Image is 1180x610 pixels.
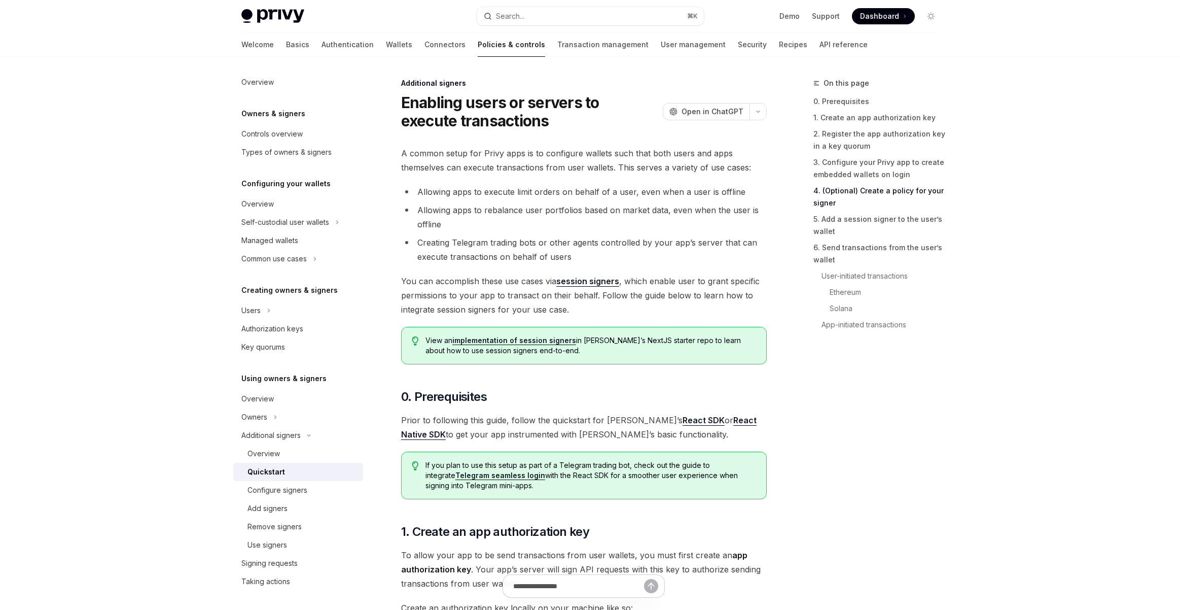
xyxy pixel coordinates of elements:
a: App-initiated transactions [821,317,947,333]
span: ⌘ K [687,12,698,20]
li: Creating Telegram trading bots or other agents controlled by your app’s server that can execute t... [401,235,767,264]
span: A common setup for Privy apps is to configure wallets such that both users and apps themselves ca... [401,146,767,175]
div: Signing requests [241,557,298,569]
span: You can accomplish these use cases via , which enable user to grant specific permissions to your ... [401,274,767,317]
h1: Enabling users or servers to execute transactions [401,93,659,130]
a: Support [812,11,840,21]
a: Configure signers [233,481,363,499]
a: Remove signers [233,518,363,536]
h5: Using owners & signers [241,372,327,385]
a: 1. Create an app authorization key [813,110,947,126]
a: Key quorums [233,338,363,356]
div: Additional signers [401,78,767,88]
a: React SDK [683,415,725,426]
div: Overview [241,198,274,210]
a: 3. Configure your Privy app to create embedded wallets on login [813,154,947,183]
div: Taking actions [241,575,290,588]
span: If you plan to use this setup as part of a Telegram trading bot, check out the guide to integrate... [425,460,756,491]
div: Overview [241,393,274,405]
div: Use signers [247,539,287,551]
div: Owners [241,411,267,423]
a: Telegram seamless login [455,471,545,480]
a: Managed wallets [233,231,363,250]
span: 1. Create an app authorization key [401,524,590,540]
a: Use signers [233,536,363,554]
a: Solana [830,300,947,317]
a: Recipes [779,32,807,57]
span: Prior to following this guide, follow the quickstart for [PERSON_NAME]’s or to get your app instr... [401,413,767,442]
div: Overview [247,448,280,460]
div: Search... [496,10,524,22]
a: Policies & controls [478,32,545,57]
button: Search...⌘K [477,7,704,25]
a: Welcome [241,32,274,57]
a: User management [661,32,726,57]
a: Signing requests [233,554,363,572]
div: Add signers [247,502,288,515]
a: 4. (Optional) Create a policy for your signer [813,183,947,211]
span: 0. Prerequisites [401,389,487,405]
img: light logo [241,9,304,23]
h5: Configuring your wallets [241,178,331,190]
li: Allowing apps to execute limit orders on behalf of a user, even when a user is offline [401,185,767,199]
a: Taking actions [233,572,363,591]
span: Dashboard [860,11,899,21]
div: Configure signers [247,484,307,496]
a: Wallets [386,32,412,57]
a: Quickstart [233,463,363,481]
a: Transaction management [557,32,649,57]
li: Allowing apps to rebalance user portfolios based on market data, even when the user is offline [401,203,767,231]
a: 2. Register the app authorization key in a key quorum [813,126,947,154]
div: Self-custodial user wallets [241,216,329,228]
div: Controls overview [241,128,303,140]
span: View an in [PERSON_NAME]’s NextJS starter repo to learn about how to use session signers end-to-end. [425,335,756,356]
a: Overview [233,390,363,408]
div: Additional signers [241,429,301,442]
a: Types of owners & signers [233,143,363,161]
div: Types of owners & signers [241,146,332,158]
a: Security [738,32,767,57]
div: Overview [241,76,274,88]
div: Key quorums [241,341,285,353]
a: User-initiated transactions [821,268,947,284]
a: API reference [819,32,868,57]
h5: Creating owners & signers [241,284,338,296]
div: Remove signers [247,521,302,533]
a: Dashboard [852,8,915,24]
button: Toggle dark mode [923,8,939,24]
a: Authentication [321,32,374,57]
a: Connectors [424,32,466,57]
div: Users [241,304,261,317]
a: 5. Add a session signer to the user’s wallet [813,211,947,240]
a: session signers [556,276,619,287]
span: Open in ChatGPT [682,107,743,117]
svg: Tip [412,336,419,346]
span: To allow your app to be send transactions from user wallets, you must first create an . Your app’... [401,548,767,591]
span: On this page [824,77,869,89]
a: Ethereum [830,284,947,300]
a: Demo [779,11,800,21]
a: Overview [233,73,363,91]
a: Controls overview [233,125,363,143]
button: Send message [644,579,658,593]
div: Common use cases [241,253,307,265]
a: implementation of session signers [452,336,576,345]
div: Managed wallets [241,234,298,247]
a: 6. Send transactions from the user’s wallet [813,240,947,268]
a: Add signers [233,499,363,518]
div: Authorization keys [241,323,303,335]
a: Overview [233,195,363,213]
a: Authorization keys [233,320,363,338]
button: Open in ChatGPT [663,103,749,120]
a: Basics [286,32,309,57]
div: Quickstart [247,466,285,478]
svg: Tip [412,461,419,470]
a: 0. Prerequisites [813,93,947,110]
h5: Owners & signers [241,108,305,120]
a: Overview [233,445,363,463]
